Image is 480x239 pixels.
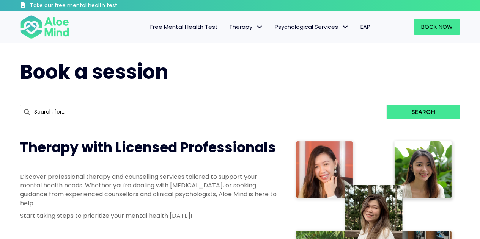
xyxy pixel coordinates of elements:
[20,172,278,208] p: Discover professional therapy and counselling services tailored to support your mental health nee...
[20,211,278,220] p: Start taking steps to prioritize your mental health [DATE]!
[20,2,158,11] a: Take our free mental health test
[355,19,376,35] a: EAP
[360,23,370,31] span: EAP
[20,138,276,157] span: Therapy with Licensed Professionals
[30,2,158,9] h3: Take our free mental health test
[20,58,168,86] span: Book a session
[340,22,351,33] span: Psychological Services: submenu
[275,23,349,31] span: Psychological Services
[414,19,460,35] a: Book Now
[20,14,69,39] img: Aloe mind Logo
[254,22,265,33] span: Therapy: submenu
[223,19,269,35] a: TherapyTherapy: submenu
[145,19,223,35] a: Free Mental Health Test
[269,19,355,35] a: Psychological ServicesPsychological Services: submenu
[20,105,387,119] input: Search for...
[387,105,460,119] button: Search
[229,23,263,31] span: Therapy
[421,23,453,31] span: Book Now
[79,19,376,35] nav: Menu
[150,23,218,31] span: Free Mental Health Test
